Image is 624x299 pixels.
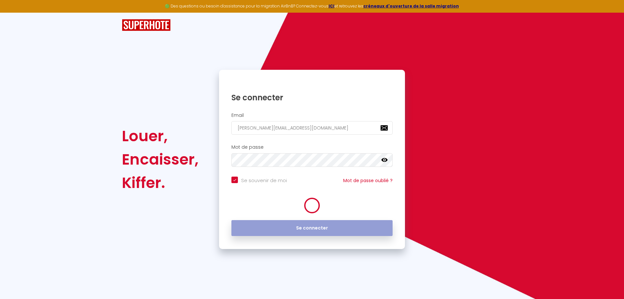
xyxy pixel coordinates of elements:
[231,93,393,103] h1: Se connecter
[122,171,199,194] div: Kiffer.
[343,177,393,184] a: Mot de passe oublié ?
[122,148,199,171] div: Encaisser,
[231,220,393,236] button: Se connecter
[122,19,171,31] img: SuperHote logo
[122,124,199,148] div: Louer,
[231,144,393,150] h2: Mot de passe
[231,113,393,118] h2: Email
[231,121,393,135] input: Ton Email
[363,3,459,9] a: créneaux d'ouverture de la salle migration
[329,3,334,9] a: ICI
